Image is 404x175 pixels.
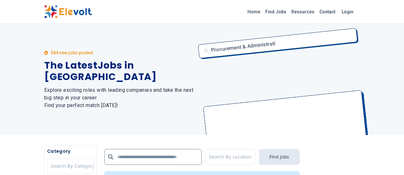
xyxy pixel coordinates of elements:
button: Find Jobs [259,149,300,165]
a: Contact [317,7,338,17]
img: Elevolt [44,5,92,18]
h2: Explore exciting roles with leading companies and take the next big step in your career. Find you... [44,86,194,109]
iframe: Chat Widget [372,145,404,175]
a: Resources [289,7,317,17]
a: Home [245,7,263,17]
a: Login [338,5,357,18]
h5: Category [47,148,94,154]
p: 544 new jobs posted [51,50,93,56]
h1: The Latest Jobs in [GEOGRAPHIC_DATA] [44,60,194,83]
a: Find Jobs [263,7,289,17]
